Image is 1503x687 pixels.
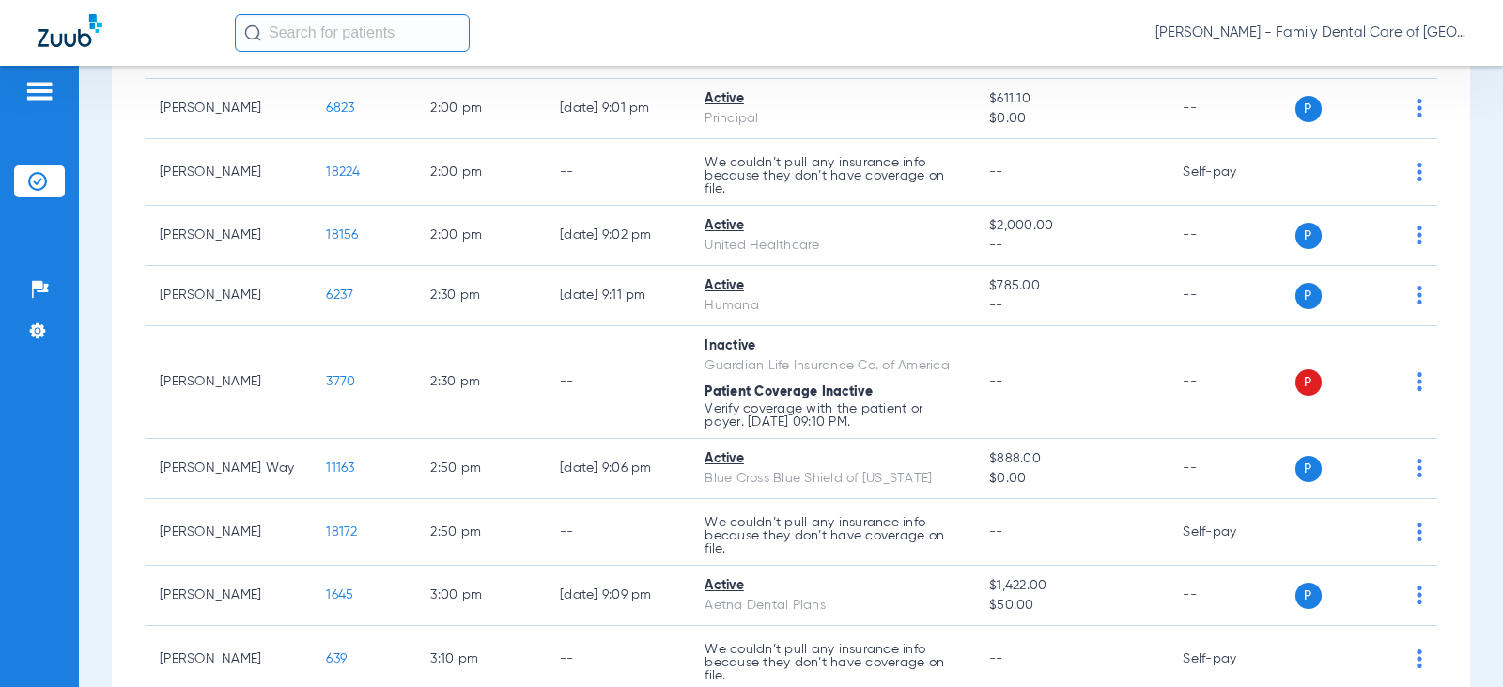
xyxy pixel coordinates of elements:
[989,525,1003,539] span: --
[1417,649,1422,668] img: group-dot-blue.svg
[1417,286,1422,304] img: group-dot-blue.svg
[326,652,347,665] span: 639
[1417,99,1422,117] img: group-dot-blue.svg
[705,336,959,356] div: Inactive
[989,596,1153,616] span: $50.00
[545,79,690,139] td: [DATE] 9:01 PM
[705,576,959,596] div: Active
[989,576,1153,596] span: $1,422.00
[24,80,54,102] img: hamburger-icon
[415,326,545,439] td: 2:30 PM
[326,461,354,475] span: 11163
[545,499,690,566] td: --
[1417,226,1422,244] img: group-dot-blue.svg
[145,139,311,206] td: [PERSON_NAME]
[415,266,545,326] td: 2:30 PM
[989,449,1153,469] span: $888.00
[326,375,355,388] span: 3770
[989,216,1153,236] span: $2,000.00
[1295,223,1322,249] span: P
[1417,586,1422,604] img: group-dot-blue.svg
[244,24,261,41] img: Search Icon
[145,326,311,439] td: [PERSON_NAME]
[1168,439,1294,499] td: --
[705,156,959,195] p: We couldn’t pull any insurance info because they don’t have coverage on file.
[705,89,959,109] div: Active
[705,236,959,256] div: United Healthcare
[705,296,959,316] div: Humana
[989,296,1153,316] span: --
[326,525,357,539] span: 18172
[545,206,690,266] td: [DATE] 9:02 PM
[705,516,959,555] p: We couldn’t pull any insurance info because they don’t have coverage on file.
[1417,163,1422,181] img: group-dot-blue.svg
[1168,326,1294,439] td: --
[1168,139,1294,206] td: Self-pay
[1168,79,1294,139] td: --
[705,402,959,429] p: Verify coverage with the patient or payer. [DATE] 09:10 PM.
[145,499,311,566] td: [PERSON_NAME]
[989,109,1153,129] span: $0.00
[545,439,690,499] td: [DATE] 9:06 PM
[989,469,1153,489] span: $0.00
[989,375,1003,388] span: --
[415,139,545,206] td: 2:00 PM
[989,165,1003,179] span: --
[145,206,311,266] td: [PERSON_NAME]
[326,165,360,179] span: 18224
[1155,23,1465,42] span: [PERSON_NAME] - Family Dental Care of [GEOGRAPHIC_DATA]
[326,588,353,601] span: 1645
[1295,283,1322,309] span: P
[705,643,959,682] p: We couldn’t pull any insurance info because they don’t have coverage on file.
[1168,266,1294,326] td: --
[326,289,353,302] span: 6237
[145,439,311,499] td: [PERSON_NAME] Way
[145,266,311,326] td: [PERSON_NAME]
[326,228,358,242] span: 18156
[1168,566,1294,626] td: --
[705,216,959,236] div: Active
[1295,369,1322,396] span: P
[705,596,959,616] div: Aetna Dental Plans
[1295,583,1322,609] span: P
[1295,96,1322,122] span: P
[545,326,690,439] td: --
[1168,206,1294,266] td: --
[415,499,545,566] td: 2:50 PM
[145,79,311,139] td: [PERSON_NAME]
[989,89,1153,109] span: $611.10
[415,79,545,139] td: 2:00 PM
[705,276,959,296] div: Active
[989,652,1003,665] span: --
[145,566,311,626] td: [PERSON_NAME]
[705,449,959,469] div: Active
[1417,459,1422,477] img: group-dot-blue.svg
[1295,456,1322,482] span: P
[326,101,354,115] span: 6823
[415,566,545,626] td: 3:00 PM
[545,266,690,326] td: [DATE] 9:11 PM
[415,206,545,266] td: 2:00 PM
[235,14,470,52] input: Search for patients
[705,469,959,489] div: Blue Cross Blue Shield of [US_STATE]
[545,139,690,206] td: --
[1417,372,1422,391] img: group-dot-blue.svg
[989,276,1153,296] span: $785.00
[705,385,873,398] span: Patient Coverage Inactive
[415,439,545,499] td: 2:50 PM
[1168,499,1294,566] td: Self-pay
[38,14,102,47] img: Zuub Logo
[705,109,959,129] div: Principal
[989,236,1153,256] span: --
[545,566,690,626] td: [DATE] 9:09 PM
[705,356,959,376] div: Guardian Life Insurance Co. of America
[1417,523,1422,541] img: group-dot-blue.svg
